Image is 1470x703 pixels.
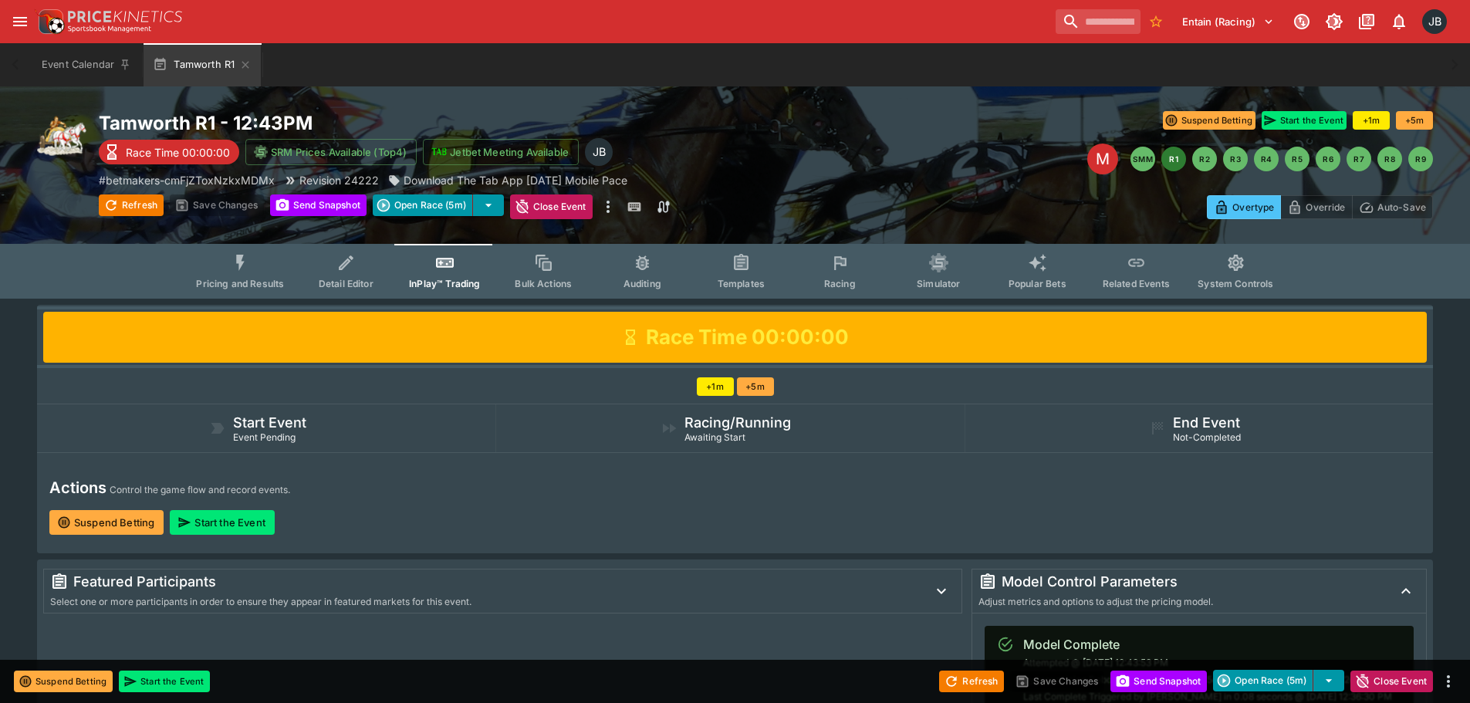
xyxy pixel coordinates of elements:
button: more [599,194,617,219]
span: Attempted @ [DATE] 12:43:53 PM By topxpricing Debounced! (9a17d08fc7145ca6f6a824b8273027c694e72f2... [1023,657,1392,702]
button: select merge strategy [1313,670,1344,691]
div: Josh Brown [585,138,613,166]
p: Override [1306,199,1345,215]
div: Model Complete [1023,635,1392,654]
button: Send Snapshot [270,194,367,216]
img: PriceKinetics Logo [34,6,65,37]
button: R9 [1408,147,1433,171]
button: Override [1280,195,1352,219]
h1: Race Time 00:00:00 [646,324,849,350]
span: System Controls [1198,278,1273,289]
button: R6 [1316,147,1340,171]
p: Revision 24222 [299,172,379,188]
span: Bulk Actions [515,278,572,289]
div: Josh Brown [1422,9,1447,34]
button: +5m [737,377,774,396]
div: Event type filters [184,244,1286,299]
nav: pagination navigation [1130,147,1433,171]
button: Start the Event [119,671,210,692]
button: open drawer [6,8,34,35]
span: Event Pending [233,431,296,443]
button: Overtype [1207,195,1281,219]
button: Suspend Betting [49,510,164,535]
img: PriceKinetics [68,11,182,22]
p: Download The Tab App [DATE] Mobile Pace [404,172,627,188]
h2: Copy To Clipboard [99,111,766,135]
span: Detail Editor [319,278,373,289]
button: Connected to PK [1288,8,1316,35]
button: R2 [1192,147,1217,171]
button: SRM Prices Available (Top4) [245,139,417,165]
button: R1 [1161,147,1186,171]
span: Awaiting Start [684,431,745,443]
span: Related Events [1103,278,1170,289]
button: Jetbet Meeting Available [423,139,579,165]
h5: End Event [1173,414,1240,431]
span: Select one or more participants in order to ensure they appear in featured markets for this event. [50,596,471,607]
button: Documentation [1353,8,1380,35]
button: Open Race (5m) [373,194,473,216]
button: more [1439,672,1458,691]
img: Sportsbook Management [68,25,151,32]
span: Not-Completed [1173,431,1241,443]
button: R7 [1347,147,1371,171]
img: jetbet-logo.svg [431,144,447,160]
button: Start the Event [1262,111,1347,130]
button: Open Race (5m) [1213,670,1313,691]
span: Auditing [623,278,661,289]
button: select merge strategy [473,194,504,216]
span: Pricing and Results [196,278,284,289]
div: Edit Meeting [1087,144,1118,174]
button: Refresh [939,671,1004,692]
button: Josh Brown [1418,5,1451,39]
p: Race Time 00:00:00 [126,144,230,161]
h4: Actions [49,478,106,498]
button: Suspend Betting [14,671,113,692]
div: Start From [1207,195,1433,219]
button: SMM [1130,147,1155,171]
img: harness_racing.png [37,111,86,161]
button: Refresh [99,194,164,216]
p: Control the game flow and record events. [110,482,290,498]
button: Send Snapshot [1110,671,1207,692]
span: InPlay™ Trading [409,278,480,289]
button: Select Tenant [1173,9,1283,34]
button: R3 [1223,147,1248,171]
div: Featured Participants [50,573,915,591]
button: R5 [1285,147,1309,171]
button: Start the Event [170,510,274,535]
button: Tamworth R1 [144,43,261,86]
h5: Start Event [233,414,306,431]
p: Copy To Clipboard [99,172,275,188]
div: split button [373,194,504,216]
button: +1m [697,377,734,396]
input: search [1056,9,1141,34]
button: Toggle light/dark mode [1320,8,1348,35]
button: Auto-Save [1352,195,1433,219]
div: Model Control Parameters [978,573,1380,591]
span: Simulator [917,278,960,289]
button: Suspend Betting [1163,111,1255,130]
button: Notifications [1385,8,1413,35]
div: Download The Tab App Today Mobile Pace [388,172,627,188]
span: Templates [718,278,765,289]
h5: Racing/Running [684,414,791,431]
button: +1m [1353,111,1390,130]
span: Racing [824,278,856,289]
button: R8 [1377,147,1402,171]
button: Event Calendar [32,43,140,86]
button: Close Event [1350,671,1433,692]
button: R4 [1254,147,1279,171]
button: +5m [1396,111,1433,130]
div: split button [1213,670,1344,691]
p: Overtype [1232,199,1274,215]
p: Auto-Save [1377,199,1426,215]
button: No Bookmarks [1144,9,1168,34]
span: Adjust metrics and options to adjust the pricing model. [978,596,1213,607]
span: Popular Bets [1009,278,1066,289]
button: Close Event [510,194,593,219]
